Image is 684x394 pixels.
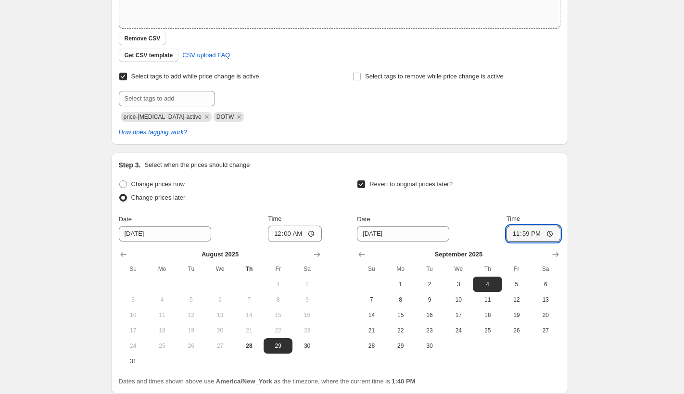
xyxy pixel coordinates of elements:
button: Remove DOTW [235,113,243,121]
span: 29 [267,342,289,350]
span: 7 [361,296,382,304]
span: 25 [477,327,498,334]
span: 2 [296,280,317,288]
button: Show next month, October 2025 [549,248,562,261]
button: Saturday August 23 2025 [292,323,321,338]
span: 24 [123,342,144,350]
button: Tuesday September 2 2025 [415,277,444,292]
button: Friday September 19 2025 [502,307,531,323]
span: 29 [390,342,411,350]
button: Sunday August 10 2025 [119,307,148,323]
span: 17 [123,327,144,334]
button: Thursday September 18 2025 [473,307,502,323]
span: Fr [267,265,289,273]
button: Show previous month, July 2025 [117,248,130,261]
button: Tuesday September 16 2025 [415,307,444,323]
span: 21 [361,327,382,334]
th: Thursday [235,261,264,277]
span: 16 [419,311,440,319]
button: Monday August 18 2025 [148,323,177,338]
button: Thursday August 7 2025 [235,292,264,307]
input: 8/28/2025 [357,226,449,241]
span: 15 [390,311,411,319]
span: 26 [180,342,202,350]
span: Fr [506,265,527,273]
span: 2 [419,280,440,288]
button: Saturday August 2 2025 [292,277,321,292]
th: Friday [502,261,531,277]
button: Thursday August 14 2025 [235,307,264,323]
p: Select when the prices should change [144,160,250,170]
span: 26 [506,327,527,334]
button: Sunday August 24 2025 [119,338,148,354]
th: Monday [148,261,177,277]
span: 10 [123,311,144,319]
button: Sunday September 21 2025 [357,323,386,338]
span: 18 [477,311,498,319]
input: 12:00 [268,226,322,242]
button: Saturday September 13 2025 [531,292,560,307]
span: 4 [477,280,498,288]
button: Saturday September 6 2025 [531,277,560,292]
button: Monday August 4 2025 [148,292,177,307]
span: 25 [152,342,173,350]
span: 1 [390,280,411,288]
button: Remove CSV [119,32,166,45]
button: Monday August 25 2025 [148,338,177,354]
button: Wednesday September 3 2025 [444,277,473,292]
button: Saturday August 30 2025 [292,338,321,354]
span: 18 [152,327,173,334]
span: 3 [448,280,469,288]
span: Select tags to remove while price change is active [365,73,504,80]
button: Friday August 22 2025 [264,323,292,338]
a: How does tagging work? [119,128,187,136]
span: Change prices later [131,194,186,201]
span: 9 [419,296,440,304]
th: Saturday [292,261,321,277]
span: Get CSV template [125,51,173,59]
span: Mo [152,265,173,273]
span: 3 [123,296,144,304]
span: 11 [152,311,173,319]
button: Wednesday August 13 2025 [205,307,234,323]
span: Tu [419,265,440,273]
span: 23 [419,327,440,334]
span: 13 [209,311,230,319]
button: Wednesday August 6 2025 [205,292,234,307]
span: 21 [239,327,260,334]
button: Show next month, September 2025 [310,248,324,261]
span: We [448,265,469,273]
span: 14 [361,311,382,319]
button: Monday September 8 2025 [386,292,415,307]
h2: Step 3. [119,160,141,170]
span: 28 [361,342,382,350]
th: Wednesday [444,261,473,277]
th: Friday [264,261,292,277]
button: Monday August 11 2025 [148,307,177,323]
span: 19 [180,327,202,334]
input: Select tags to add [119,91,215,106]
button: Tuesday August 19 2025 [177,323,205,338]
button: Friday September 26 2025 [502,323,531,338]
span: Dates and times shown above use as the timezone, where the current time is [119,378,416,385]
span: Time [268,215,281,222]
span: 19 [506,311,527,319]
button: Friday August 29 2025 [264,338,292,354]
span: 8 [267,296,289,304]
span: 15 [267,311,289,319]
th: Sunday [119,261,148,277]
button: Friday August 15 2025 [264,307,292,323]
span: 27 [209,342,230,350]
span: 28 [239,342,260,350]
button: Thursday September 11 2025 [473,292,502,307]
button: Tuesday August 12 2025 [177,307,205,323]
button: Remove price-change-job-active [203,113,211,121]
button: Tuesday August 26 2025 [177,338,205,354]
span: 27 [535,327,556,334]
button: Monday September 15 2025 [386,307,415,323]
button: Wednesday September 10 2025 [444,292,473,307]
button: Tuesday September 9 2025 [415,292,444,307]
button: Saturday August 16 2025 [292,307,321,323]
button: Wednesday September 24 2025 [444,323,473,338]
span: 6 [535,280,556,288]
